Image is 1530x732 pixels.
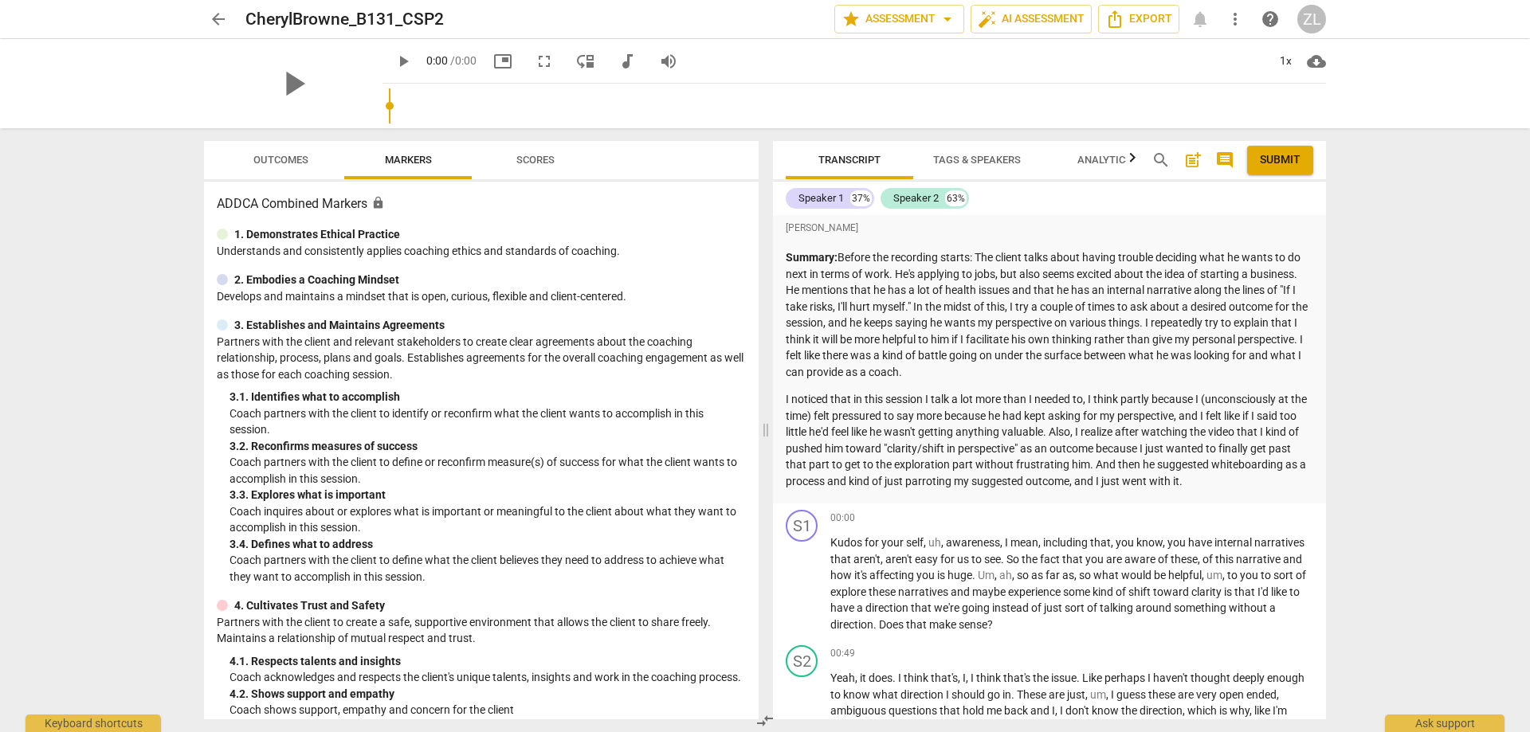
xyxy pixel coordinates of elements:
[1153,671,1191,684] span: haven't
[229,454,746,487] p: Coach partners with the client to define or reconfirm measure(s) of success for what the client w...
[830,511,855,525] span: 00:00
[1267,671,1304,684] span: enough
[957,553,971,566] span: us
[869,671,892,684] span: does
[881,536,906,549] span: your
[1224,585,1234,598] span: is
[938,10,957,29] span: arrow_drop_down
[1227,569,1240,581] span: to
[1136,536,1163,549] span: know
[1077,671,1082,684] span: .
[924,536,928,549] span: ,
[1140,704,1183,717] span: direction
[946,688,951,701] span: I
[371,196,385,209] span: Assessment is enabled for this document. The competency model is locked and follows the assessmen...
[488,47,517,76] button: Picture in picture
[1249,704,1254,717] span: ,
[971,553,984,566] span: to
[1271,585,1289,598] span: like
[1233,671,1267,684] span: deeply
[978,569,994,581] span: Filler word
[1104,671,1147,684] span: perhaps
[229,552,746,585] p: Coach partners with the client to define what the client believes they need to address to achieve...
[830,569,854,581] span: how
[898,585,951,598] span: narratives
[987,618,993,631] span: ?
[1004,704,1030,717] span: back
[229,438,746,455] div: 3. 2. Reconfirms measures of success
[873,688,900,701] span: what
[916,569,937,581] span: you
[879,618,906,631] span: Does
[941,536,946,549] span: ,
[1297,5,1326,33] div: ZL
[933,154,1021,166] span: Tags & Speakers
[987,688,1002,701] span: go
[971,5,1092,33] button: AI Assessment
[1148,147,1174,173] button: Search
[618,52,637,71] span: audiotrack
[830,618,873,631] span: direction
[1008,585,1063,598] span: experience
[535,52,554,71] span: fullscreen
[931,671,958,684] span: that's
[1269,601,1276,614] span: a
[1052,704,1055,717] span: I
[1038,536,1043,549] span: ,
[217,288,746,305] p: Develops and maintains a mindset that is open, curious, flexible and client-centered.
[1011,688,1017,701] span: .
[1045,569,1062,581] span: far
[229,653,746,670] div: 4. 1. Respects talents and insights
[1230,704,1249,717] span: why
[1202,553,1215,566] span: of
[853,553,881,566] span: aren't
[1055,704,1060,717] span: ,
[1085,553,1106,566] span: you
[978,10,1085,29] span: AI Assessment
[1234,585,1257,598] span: that
[1168,569,1202,581] span: helpful
[1087,601,1100,614] span: of
[1044,601,1065,614] span: just
[229,686,746,703] div: 4. 2. Shows support and empathy
[966,671,971,684] span: ,
[217,243,746,260] p: Understands and consistently applies coaching ethics and standards of coaching.
[493,52,512,71] span: picture_in_picture
[1240,569,1261,581] span: you
[1222,569,1227,581] span: ,
[1163,536,1167,549] span: ,
[1261,569,1273,581] span: to
[1215,151,1234,170] span: comment
[1082,671,1104,684] span: Like
[915,553,940,566] span: easy
[1219,704,1230,717] span: is
[229,702,746,718] p: Coach shows support, empathy and concern for the client
[1254,536,1304,549] span: narratives
[1191,671,1233,684] span: thought
[1111,688,1116,701] span: I
[1180,147,1206,173] button: Add summary
[1236,553,1283,566] span: narrative
[978,10,997,29] span: auto_fix_high
[992,601,1031,614] span: instead
[843,688,873,701] span: know
[855,671,860,684] span: ,
[959,618,987,631] span: sense
[1116,688,1148,701] span: guess
[841,10,861,29] span: star
[994,569,999,581] span: ,
[1074,569,1079,581] span: ,
[234,226,400,243] p: 1. Demonstrates Ethical Practice
[830,536,865,549] span: Kudos
[755,711,775,730] span: compare_arrows
[1105,10,1172,29] span: Export
[865,536,881,549] span: for
[976,671,1003,684] span: think
[1196,688,1219,701] span: very
[906,536,924,549] span: self
[1093,569,1121,581] span: what
[1183,704,1187,717] span: ,
[229,503,746,536] p: Coach inquires about or explores what is important or meaningful to the client about what they wa...
[951,688,987,701] span: should
[1151,151,1171,170] span: search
